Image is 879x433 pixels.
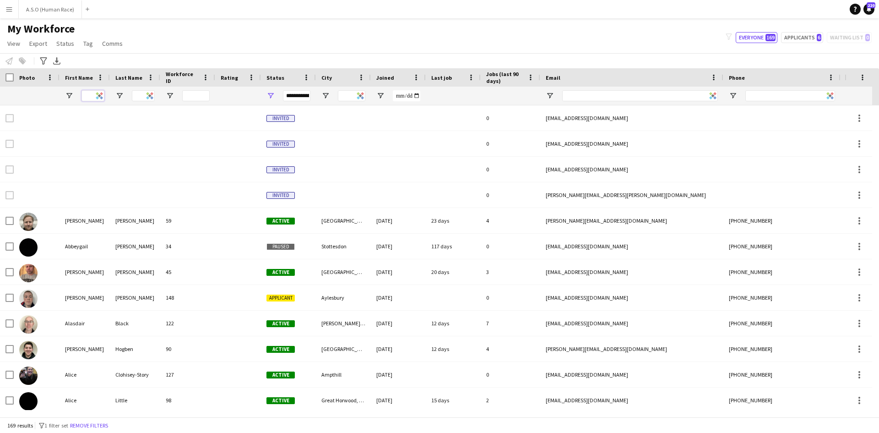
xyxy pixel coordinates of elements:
div: 0 [481,157,540,182]
img: Alice Clohisey-Story [19,367,38,385]
div: [EMAIL_ADDRESS][DOMAIN_NAME] [540,388,723,413]
img: Aaron Clarke [19,213,38,231]
div: [PERSON_NAME] [110,259,160,285]
span: Export [29,39,47,48]
span: Tag [83,39,93,48]
span: Status [266,74,284,81]
span: Status [56,39,74,48]
img: Sticky Password [826,92,834,99]
a: Status [53,38,78,49]
div: [DATE] [371,336,426,362]
button: Open Filter Menu [166,92,174,100]
app-action-btn: Export XLSX [51,55,62,66]
button: Open Filter Menu [65,92,73,100]
span: Invited [266,115,295,122]
div: [DATE] [371,311,426,336]
div: 90 [160,336,215,362]
button: A.S.O (Human Race) [19,0,82,18]
img: Alex Hogben [19,341,38,359]
div: [EMAIL_ADDRESS][DOMAIN_NAME] [540,259,723,285]
input: Phone Filter Input [745,90,835,101]
input: Email Filter Input [562,90,718,101]
div: [PHONE_NUMBER] [723,259,841,285]
div: [DATE] [371,388,426,413]
input: Joined Filter Input [393,90,420,101]
span: Last job [431,74,452,81]
div: [PHONE_NUMBER] [723,311,841,336]
div: [GEOGRAPHIC_DATA] [316,208,371,233]
img: Abbeygail Sykes [19,238,38,257]
div: [PERSON_NAME][EMAIL_ADDRESS][DOMAIN_NAME] [540,208,723,233]
img: Aidan Lynn [19,290,38,308]
div: [EMAIL_ADDRESS][DOMAIN_NAME] [540,362,723,387]
input: Workforce ID Filter Input [182,90,210,101]
div: Ampthill [316,362,371,387]
div: [PHONE_NUMBER] [723,234,841,259]
span: Active [266,269,295,276]
img: Sticky Password [96,92,103,99]
button: Open Filter Menu [546,92,554,100]
input: First Name Filter Input [81,90,104,101]
span: Comms [102,39,123,48]
div: 15 days [426,388,481,413]
span: Active [266,320,295,327]
input: Row Selection is disabled for this row (unchecked) [5,140,14,148]
div: 34 [160,234,215,259]
button: Open Filter Menu [266,92,275,100]
div: [PHONE_NUMBER] [723,388,841,413]
div: Alice [60,388,110,413]
span: Active [266,397,295,404]
img: Adrian Kaczmarczyk [19,264,38,282]
div: 4 [481,336,540,362]
div: 45 [160,259,215,285]
div: Aylesbury [316,285,371,310]
div: [PHONE_NUMBER] [723,336,841,362]
div: Stottesdon [316,234,371,259]
span: First Name [65,74,93,81]
div: [PERSON_NAME] [110,234,160,259]
div: [EMAIL_ADDRESS][DOMAIN_NAME] [540,131,723,156]
div: [PERSON_NAME] [60,285,110,310]
div: Little [110,388,160,413]
span: Paused [266,243,295,250]
div: [DATE] [371,208,426,233]
div: 0 [481,234,540,259]
div: [DATE] [371,259,426,285]
div: [PERSON_NAME][EMAIL_ADDRESS][PERSON_NAME][DOMAIN_NAME] [540,182,723,208]
div: 59 [160,208,215,233]
div: Abbeygail [60,234,110,259]
button: Open Filter Menu [376,92,385,100]
div: [PHONE_NUMBER] [723,285,841,310]
div: Great Horwood, [GEOGRAPHIC_DATA] [316,388,371,413]
img: Alasdair Black [19,315,38,334]
div: 117 days [426,234,481,259]
div: 23 days [426,208,481,233]
div: [DATE] [371,234,426,259]
span: Joined [376,74,394,81]
span: 1 filter set [44,422,68,429]
div: [EMAIL_ADDRESS][DOMAIN_NAME] [540,105,723,131]
div: Hogben [110,336,160,362]
div: [PERSON_NAME] [60,336,110,362]
div: 127 [160,362,215,387]
img: Alice Little [19,392,38,411]
div: Alasdair [60,311,110,336]
div: 0 [481,182,540,208]
input: Row Selection is disabled for this row (unchecked) [5,165,14,174]
div: [PERSON_NAME] [60,208,110,233]
div: [PHONE_NUMBER] [723,208,841,233]
div: [EMAIL_ADDRESS][DOMAIN_NAME] [540,285,723,310]
input: Row Selection is disabled for this row (unchecked) [5,114,14,122]
a: 220 [863,4,874,15]
span: 6 [817,34,821,41]
span: 220 [867,2,875,8]
span: Photo [19,74,35,81]
div: [PHONE_NUMBER] [723,362,841,387]
span: Active [266,218,295,225]
div: [PERSON_NAME] [60,259,110,285]
div: [EMAIL_ADDRESS][DOMAIN_NAME] [540,311,723,336]
span: Rating [221,74,238,81]
button: Applicants6 [781,32,823,43]
app-action-btn: Advanced filters [38,55,49,66]
button: Open Filter Menu [729,92,737,100]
